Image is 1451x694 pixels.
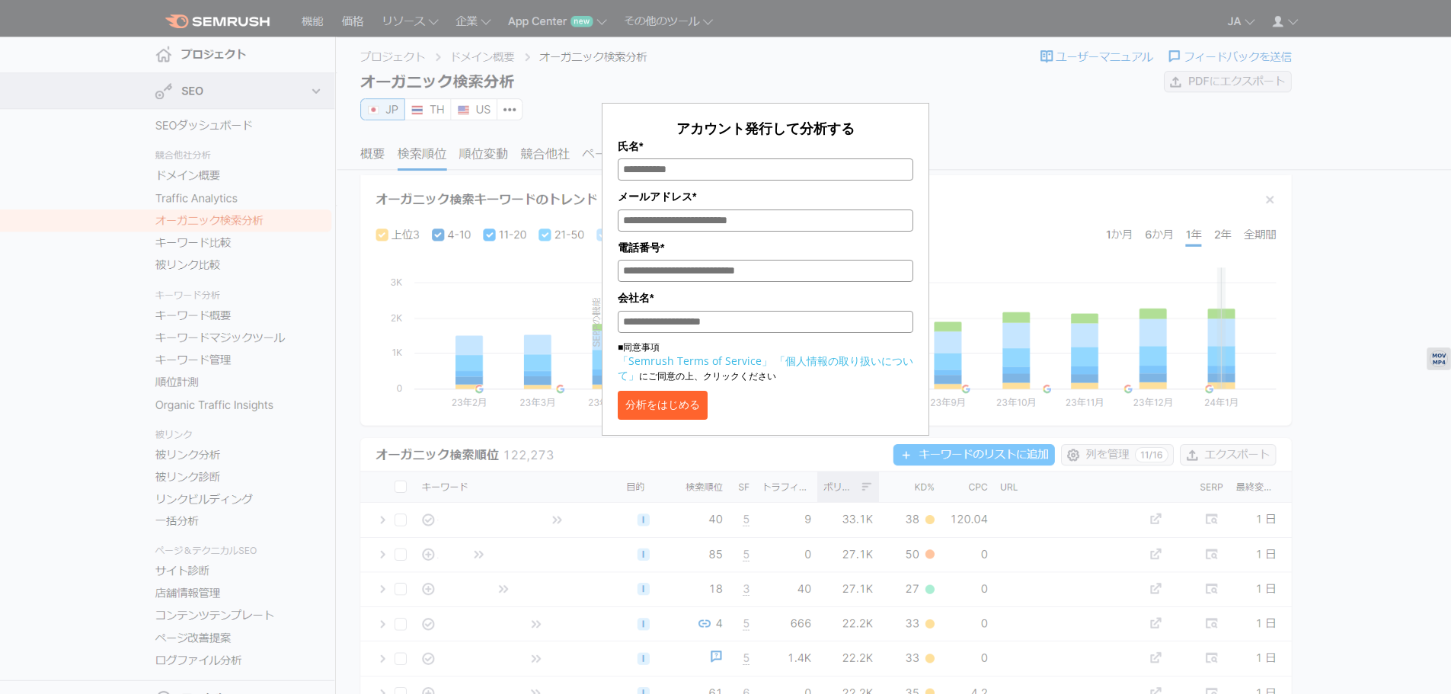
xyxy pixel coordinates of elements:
[676,119,855,137] span: アカウント発行して分析する
[618,353,772,368] a: 「Semrush Terms of Service」
[618,239,913,256] label: 電話番号*
[618,188,913,205] label: メールアドレス*
[618,341,913,383] p: ■同意事項 にご同意の上、クリックください
[618,353,913,382] a: 「個人情報の取り扱いについて」
[618,391,708,420] button: 分析をはじめる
